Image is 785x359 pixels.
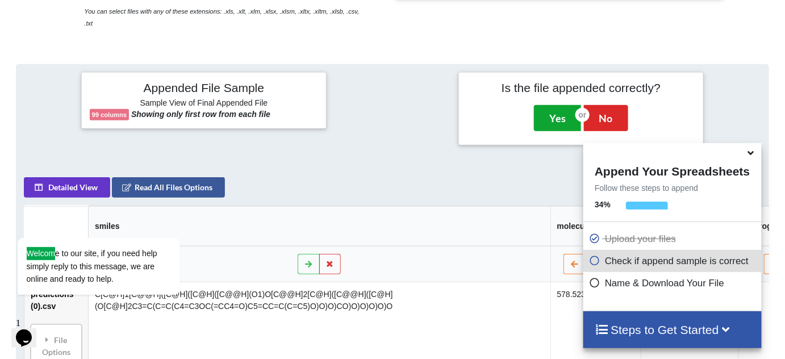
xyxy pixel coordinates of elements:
[583,161,761,178] h4: Append Your Spreadsheets
[11,135,216,308] iframe: chat widget
[90,98,319,110] h6: Sample View of Final Appended File
[550,206,641,246] th: molecular_weight
[84,8,359,27] i: You can select files with any of these extensions: .xls, .xlt, .xlm, .xlsx, .xlsm, .xltx, .xltm, ...
[583,182,761,194] p: Follow these steps to append
[92,111,127,118] b: 99 columns
[90,81,319,97] h4: Appended File Sample
[589,232,758,246] p: Upload your files
[11,314,48,348] iframe: chat widget
[534,105,581,131] button: Yes
[589,254,758,268] p: Check if append sample is correct
[584,105,628,131] button: No
[88,206,550,246] th: smiles
[595,200,611,209] b: 34 %
[131,110,270,119] b: Showing only first row from each file
[467,81,696,95] h4: Is the file appended correctly?
[589,276,758,290] p: Name & Download Your File
[595,323,750,337] h4: Steps to Get Started
[112,177,225,198] button: Read All Files Options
